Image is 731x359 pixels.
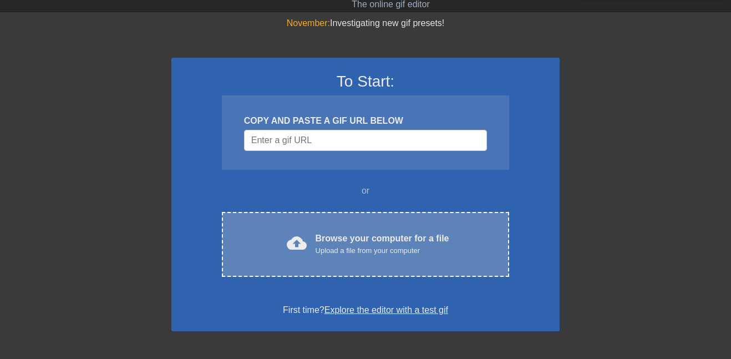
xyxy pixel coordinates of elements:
[316,245,449,256] div: Upload a file from your computer
[186,304,545,317] div: First time?
[244,114,487,128] div: COPY AND PASTE A GIF URL BELOW
[171,17,560,30] div: Investigating new gif presets!
[316,232,449,256] div: Browse your computer for a file
[244,130,487,151] input: Username
[287,18,330,28] span: November:
[324,305,448,315] a: Explore the editor with a test gif
[186,72,545,91] h3: To Start:
[200,184,531,198] div: or
[287,233,307,253] span: cloud_upload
